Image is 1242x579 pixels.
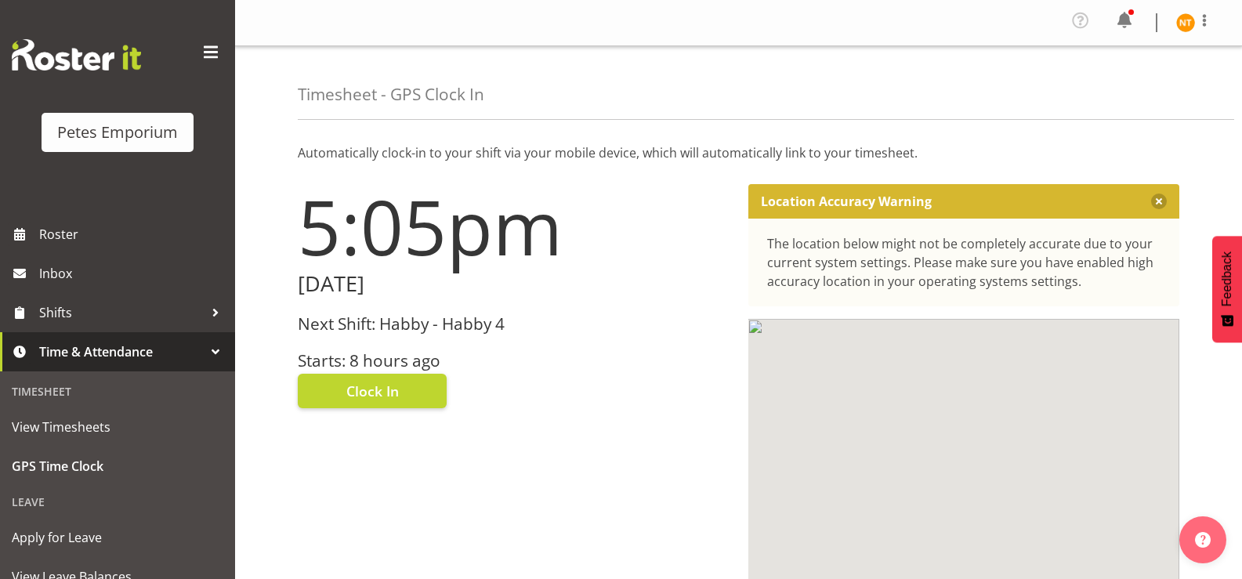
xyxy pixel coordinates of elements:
[4,486,231,518] div: Leave
[4,447,231,486] a: GPS Time Clock
[298,352,730,370] h3: Starts: 8 hours ago
[761,194,932,209] p: Location Accuracy Warning
[39,340,204,364] span: Time & Attendance
[12,454,223,478] span: GPS Time Clock
[12,526,223,549] span: Apply for Leave
[298,143,1179,162] p: Automatically clock-in to your shift via your mobile device, which will automatically link to you...
[12,39,141,71] img: Rosterit website logo
[767,234,1161,291] div: The location below might not be completely accurate due to your current system settings. Please m...
[298,272,730,296] h2: [DATE]
[39,223,227,246] span: Roster
[1220,252,1234,306] span: Feedback
[298,374,447,408] button: Clock In
[12,415,223,439] span: View Timesheets
[1176,13,1195,32] img: nicole-thomson8388.jpg
[39,301,204,324] span: Shifts
[39,262,227,285] span: Inbox
[1212,236,1242,342] button: Feedback - Show survey
[1195,532,1211,548] img: help-xxl-2.png
[298,85,484,103] h4: Timesheet - GPS Clock In
[4,407,231,447] a: View Timesheets
[298,184,730,269] h1: 5:05pm
[57,121,178,144] div: Petes Emporium
[4,375,231,407] div: Timesheet
[346,381,399,401] span: Clock In
[4,518,231,557] a: Apply for Leave
[298,315,730,333] h3: Next Shift: Habby - Habby 4
[1151,194,1167,209] button: Close message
